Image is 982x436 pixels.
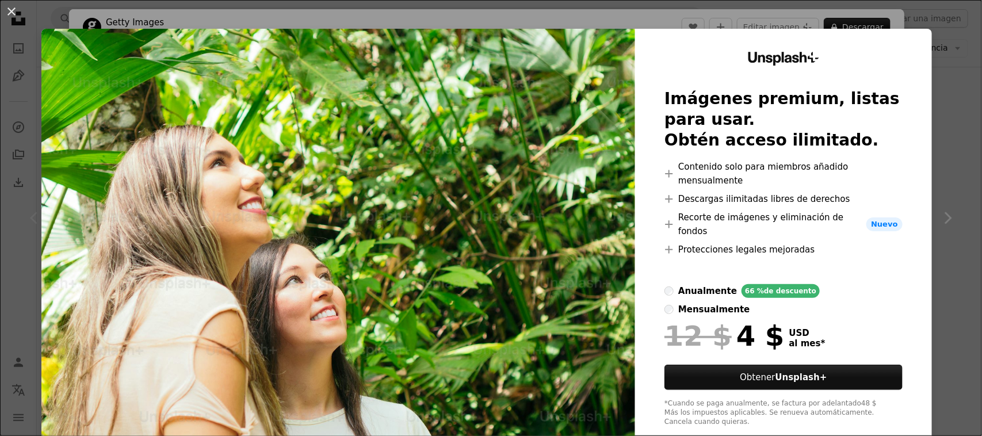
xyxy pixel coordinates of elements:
[664,211,903,238] li: Recorte de imágenes y eliminación de fondos
[775,372,827,383] strong: Unsplash+
[866,217,902,231] span: Nuevo
[678,303,750,316] div: mensualmente
[678,284,737,298] div: anualmente
[664,89,903,151] h2: Imágenes premium, listas para usar. Obtén acceso ilimitado.
[664,321,784,351] div: 4 $
[664,192,903,206] li: Descargas ilimitadas libres de derechos
[789,338,826,349] span: al mes *
[742,284,820,298] div: 66 % de descuento
[664,305,674,314] input: mensualmente
[664,365,903,390] button: ObtenerUnsplash+
[664,243,903,257] li: Protecciones legales mejoradas
[664,399,903,427] div: *Cuando se paga anualmente, se factura por adelantado 48 $ Más los impuestos aplicables. Se renue...
[789,328,826,338] span: USD
[664,160,903,188] li: Contenido solo para miembros añadido mensualmente
[664,286,674,296] input: anualmente66 %de descuento
[664,321,732,351] span: 12 $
